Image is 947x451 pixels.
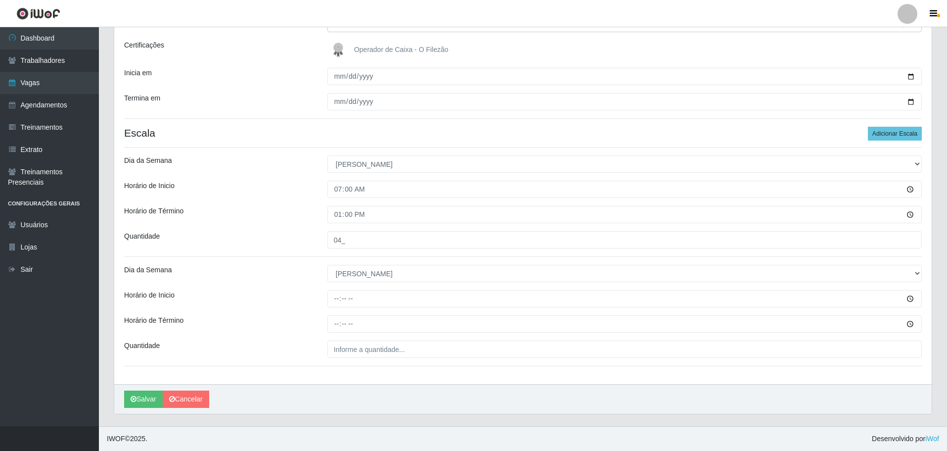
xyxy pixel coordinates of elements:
input: 00:00 [327,206,922,223]
h4: Escala [124,127,922,139]
a: iWof [925,435,939,443]
label: Horário de Inicio [124,181,175,191]
label: Horário de Término [124,315,183,326]
label: Inicia em [124,68,152,78]
input: 00:00 [327,181,922,198]
img: Operador de Caixa - O Filezão [328,40,352,60]
input: 00:00 [327,290,922,307]
label: Horário de Inicio [124,290,175,301]
a: Cancelar [163,391,209,408]
span: © 2025 . [107,434,147,444]
img: CoreUI Logo [16,7,60,20]
label: Dia da Semana [124,265,172,275]
span: Operador de Caixa - O Filezão [354,46,449,53]
button: Salvar [124,391,163,408]
input: Informe a quantidade... [327,231,922,249]
label: Quantidade [124,231,160,242]
label: Horário de Término [124,206,183,216]
button: Adicionar Escala [868,127,922,141]
input: 00:00 [327,315,922,333]
input: 00/00/0000 [327,93,922,110]
input: Informe a quantidade... [327,341,922,358]
label: Dia da Semana [124,155,172,166]
label: Certificações [124,40,164,50]
label: Termina em [124,93,160,103]
label: Quantidade [124,341,160,351]
span: IWOF [107,435,125,443]
span: Desenvolvido por [872,434,939,444]
input: 00/00/0000 [327,68,922,85]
